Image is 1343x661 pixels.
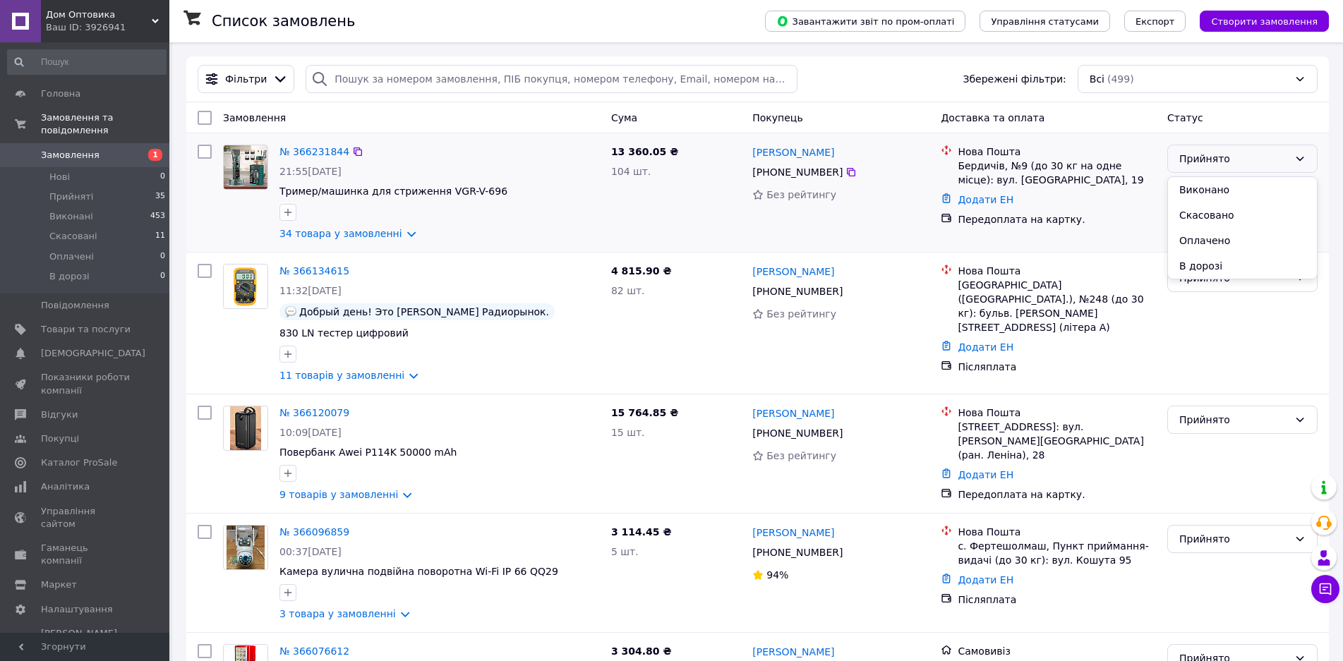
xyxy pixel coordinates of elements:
div: [PHONE_NUMBER] [749,281,845,301]
div: Самовивіз [958,644,1156,658]
img: Фото товару [227,526,264,569]
a: Створити замовлення [1186,15,1329,26]
div: Ваш ID: 3926941 [46,21,169,34]
span: Фільтри [225,72,267,86]
div: Прийнято [1179,151,1289,166]
div: [GEOGRAPHIC_DATA] ([GEOGRAPHIC_DATA].), №248 (до 30 кг): бульв. [PERSON_NAME][STREET_ADDRESS] (лі... [958,278,1156,334]
a: Фото товару [223,406,268,451]
span: В дорозі [49,270,90,283]
a: № 366120079 [279,407,349,418]
span: Нові [49,171,70,183]
button: Створити замовлення [1200,11,1329,32]
span: (499) [1107,73,1134,85]
span: 104 шт. [611,166,651,177]
a: [PERSON_NAME] [752,265,834,279]
span: Показники роботи компанії [41,371,131,396]
a: Додати ЕН [958,341,1013,353]
span: Без рейтингу [766,308,836,320]
h1: Список замовлень [212,13,355,30]
span: Повідомлення [41,299,109,312]
span: Маркет [41,578,77,591]
div: Нова Пошта [958,406,1156,420]
img: Фото товару [230,406,261,450]
button: Експорт [1124,11,1186,32]
a: [PERSON_NAME] [752,145,834,159]
span: Cума [611,112,637,123]
span: Статус [1167,112,1203,123]
a: 830 LN тестер цифровий [279,327,409,339]
div: Нова Пошта [958,264,1156,278]
span: 15 764.85 ₴ [611,407,678,418]
li: Оплачено [1168,228,1317,253]
a: Додати ЕН [958,574,1013,586]
span: 0 [160,270,165,283]
span: Завантажити звіт по пром-оплаті [776,15,954,28]
div: Нова Пошта [958,525,1156,539]
span: Камера вулична подвійна поворотна Wi-Fi IP 66 QQ29 [279,566,558,577]
div: [STREET_ADDRESS]: вул. [PERSON_NAME][GEOGRAPHIC_DATA] (ран. Леніна), 28 [958,420,1156,462]
span: Аналітика [41,480,90,493]
li: Виконано [1168,177,1317,202]
div: Післяплата [958,360,1156,374]
span: Всі [1090,72,1104,86]
span: Прийняті [49,190,93,203]
div: Нова Пошта [958,145,1156,159]
span: 1 [148,149,162,161]
div: Післяплата [958,593,1156,607]
li: В дорозі [1168,253,1317,279]
span: Відгуки [41,408,78,421]
span: 3 304.80 ₴ [611,645,672,657]
span: Доставка та оплата [941,112,1044,123]
span: Добрый день! Это [PERSON_NAME] Радиорынок. [299,306,549,317]
div: Бердичів, №9 (до 30 кг на одне місце): вул. [GEOGRAPHIC_DATA], 19 [958,159,1156,187]
span: Покупець [752,112,802,123]
a: [PERSON_NAME] [752,526,834,540]
span: 13 360.05 ₴ [611,146,678,157]
span: 3 114.45 ₴ [611,526,672,538]
div: Передоплата на картку. [958,487,1156,502]
a: Фото товару [223,525,268,570]
span: 35 [155,190,165,203]
a: [PERSON_NAME] [752,406,834,420]
div: Прийнято [1179,412,1289,427]
span: 82 шт. [611,285,645,296]
span: 453 [150,210,165,223]
span: Налаштування [41,603,113,616]
span: 94% [766,569,788,581]
a: № 366096859 [279,526,349,538]
span: Скасовані [49,230,97,243]
span: Управління сайтом [41,505,131,530]
span: Замовлення та повідомлення [41,111,169,137]
span: Каталог ProSale [41,456,117,469]
span: Експорт [1136,16,1175,27]
span: Замовлення [223,112,286,123]
span: Товари та послуги [41,323,131,336]
span: 21:55[DATE] [279,166,342,177]
span: Без рейтингу [766,450,836,461]
span: 5 шт. [611,546,639,557]
div: [PHONE_NUMBER] [749,162,845,182]
span: 4 815.90 ₴ [611,265,672,277]
span: [DEMOGRAPHIC_DATA] [41,347,145,360]
a: № 366231844 [279,146,349,157]
span: 11 [155,230,165,243]
a: Тример/машинка для стриження VGR-V-696 [279,186,507,197]
a: 9 товарів у замовленні [279,489,398,500]
a: № 366076612 [279,645,349,657]
div: [PHONE_NUMBER] [749,542,845,562]
a: Фото товару [223,264,268,309]
a: 34 товара у замовленні [279,228,402,239]
span: Дом Оптовика [46,8,152,21]
span: 11:32[DATE] [279,285,342,296]
a: № 366134615 [279,265,349,277]
button: Чат з покупцем [1311,575,1339,603]
a: 3 товара у замовленні [279,608,396,619]
a: 11 товарів у замовленні [279,370,404,381]
input: Пошук за номером замовлення, ПІБ покупця, номером телефону, Email, номером накладної [306,65,797,93]
a: Повербанк Awei P114K 50000 mAh [279,447,457,458]
span: 0 [160,250,165,263]
span: Головна [41,87,80,100]
div: с. Фертешолмаш, Пункт приймання-видачі (до 30 кг): вул. Кошута 95 [958,539,1156,567]
button: Управління статусами [980,11,1110,32]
